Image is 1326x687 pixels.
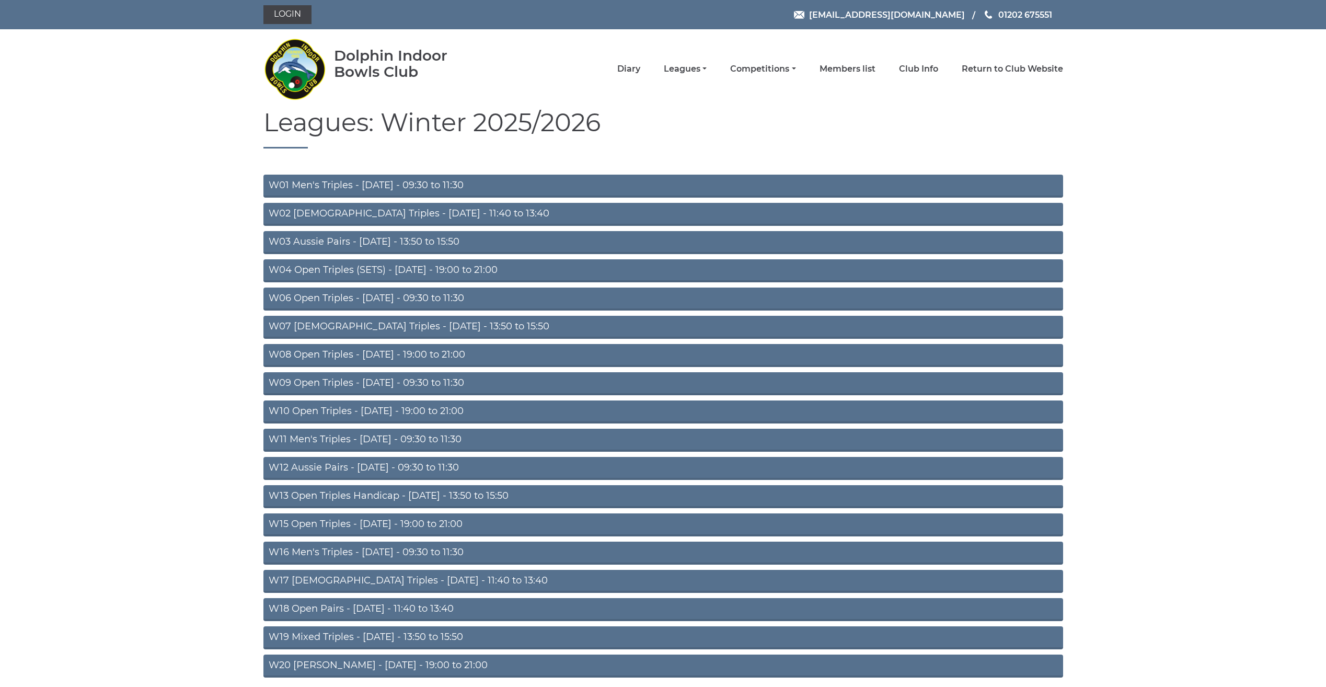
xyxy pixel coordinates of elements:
[334,48,481,80] div: Dolphin Indoor Bowls Club
[263,32,326,106] img: Dolphin Indoor Bowls Club
[809,9,965,19] span: [EMAIL_ADDRESS][DOMAIN_NAME]
[263,457,1063,480] a: W12 Aussie Pairs - [DATE] - 09:30 to 11:30
[664,63,707,75] a: Leagues
[263,513,1063,536] a: W15 Open Triples - [DATE] - 19:00 to 21:00
[263,203,1063,226] a: W02 [DEMOGRAPHIC_DATA] Triples - [DATE] - 11:40 to 13:40
[263,175,1063,198] a: W01 Men's Triples - [DATE] - 09:30 to 11:30
[263,231,1063,254] a: W03 Aussie Pairs - [DATE] - 13:50 to 15:50
[263,344,1063,367] a: W08 Open Triples - [DATE] - 19:00 to 21:00
[263,288,1063,311] a: W06 Open Triples - [DATE] - 09:30 to 11:30
[998,9,1052,19] span: 01202 675551
[962,63,1063,75] a: Return to Club Website
[263,485,1063,508] a: W13 Open Triples Handicap - [DATE] - 13:50 to 15:50
[263,542,1063,565] a: W16 Men's Triples - [DATE] - 09:30 to 11:30
[985,10,992,19] img: Phone us
[263,259,1063,282] a: W04 Open Triples (SETS) - [DATE] - 19:00 to 21:00
[263,598,1063,621] a: W18 Open Pairs - [DATE] - 11:40 to 13:40
[263,626,1063,649] a: W19 Mixed Triples - [DATE] - 13:50 to 15:50
[263,655,1063,678] a: W20 [PERSON_NAME] - [DATE] - 19:00 to 21:00
[263,429,1063,452] a: W11 Men's Triples - [DATE] - 09:30 to 11:30
[794,8,965,21] a: Email [EMAIL_ADDRESS][DOMAIN_NAME]
[263,5,312,24] a: Login
[263,316,1063,339] a: W07 [DEMOGRAPHIC_DATA] Triples - [DATE] - 13:50 to 15:50
[899,63,938,75] a: Club Info
[730,63,795,75] a: Competitions
[794,11,804,19] img: Email
[263,109,1063,148] h1: Leagues: Winter 2025/2026
[617,63,640,75] a: Diary
[263,570,1063,593] a: W17 [DEMOGRAPHIC_DATA] Triples - [DATE] - 11:40 to 13:40
[263,372,1063,395] a: W09 Open Triples - [DATE] - 09:30 to 11:30
[983,8,1052,21] a: Phone us 01202 675551
[820,63,875,75] a: Members list
[263,400,1063,423] a: W10 Open Triples - [DATE] - 19:00 to 21:00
